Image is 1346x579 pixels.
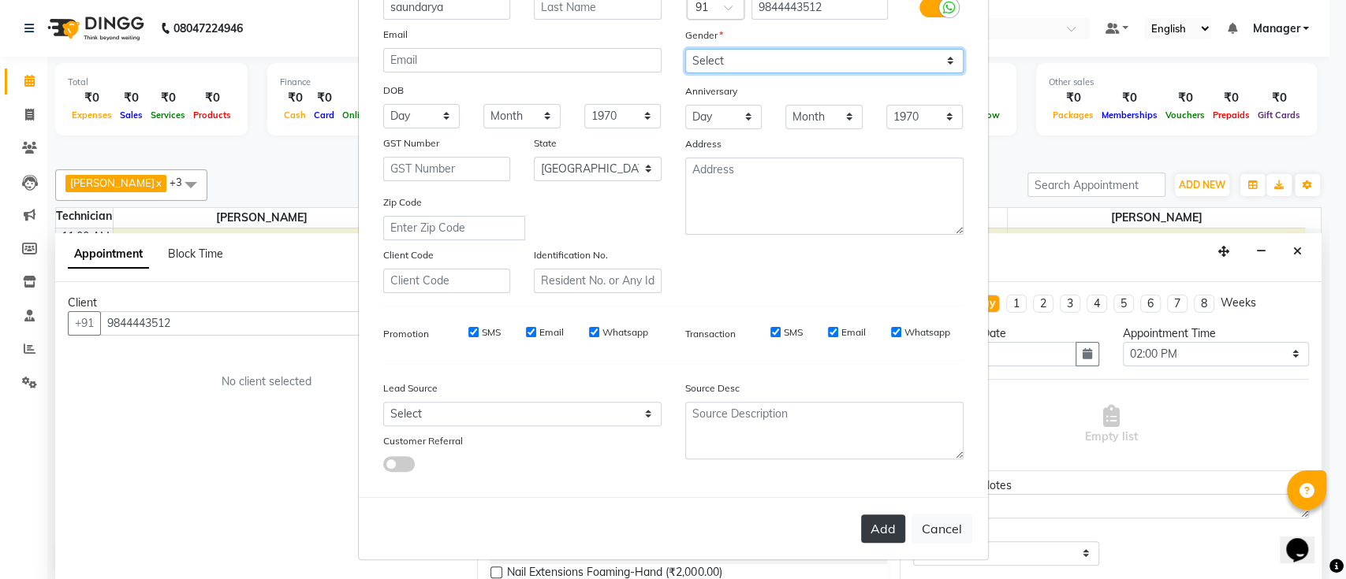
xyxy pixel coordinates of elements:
[685,28,723,43] label: Gender
[383,28,408,42] label: Email
[383,327,429,341] label: Promotion
[841,325,866,340] label: Email
[539,325,564,340] label: Email
[602,325,648,340] label: Whatsapp
[383,381,438,395] label: Lead Source
[482,325,501,340] label: SMS
[685,84,737,98] label: Anniversary
[861,514,905,543] button: Add
[534,269,662,293] input: Resident No. or Any Id
[383,84,404,98] label: DOB
[534,248,608,262] label: Identification No.
[685,327,736,341] label: Transaction
[383,136,439,150] label: GST Number
[534,136,557,150] label: State
[784,325,803,340] label: SMS
[685,137,721,151] label: Address
[383,269,511,293] input: Client Code
[383,434,463,448] label: Customer Referral
[383,195,422,210] label: Zip Code
[383,48,662,72] input: Email
[904,325,950,340] label: Whatsapp
[685,381,740,395] label: Source Desc
[383,216,525,240] input: Enter Zip Code
[383,157,511,181] input: GST Number
[912,514,972,544] button: Cancel
[383,248,434,262] label: Client Code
